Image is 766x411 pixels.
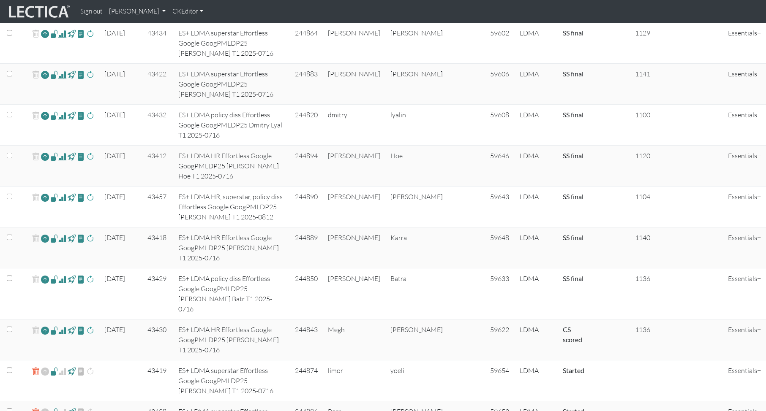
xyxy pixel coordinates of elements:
a: Reopen [41,151,49,163]
span: rescore [86,151,94,162]
td: ES+ LDMA superstar Effortless Google GoogPMLDP25 [PERSON_NAME] T1 2025-0716 [173,64,290,105]
td: limor [323,360,385,401]
td: LDMA [515,268,558,319]
td: 43434 [142,23,173,64]
span: Analyst score [58,111,66,121]
td: 43412 [142,146,173,187]
span: view [77,29,85,38]
td: [PERSON_NAME] [385,187,448,227]
a: [PERSON_NAME] [106,3,169,20]
td: LDMA [515,319,558,360]
a: Completed = assessment has been completed; CS scored = assessment has been CLAS scored; LS scored... [563,325,582,343]
td: [DATE] [99,146,142,187]
td: [PERSON_NAME] [385,23,448,64]
span: Analyst score [58,274,66,284]
a: Completed = assessment has been completed; CS scored = assessment has been CLAS scored; LS scored... [563,274,583,282]
td: LDMA [515,360,558,401]
img: lecticalive [7,4,70,20]
span: 1104 [635,192,650,201]
td: 43419 [142,360,173,401]
td: 244894 [290,146,323,187]
a: Reopen [41,28,49,40]
span: rescore [86,70,94,80]
td: LDMA [515,64,558,105]
td: 59633 [485,268,515,319]
a: Reopen [41,273,49,286]
td: Essentials+ [723,105,766,146]
span: 1136 [635,274,650,283]
a: Completed = assessment has been completed; CS scored = assessment has been CLAS scored; LS scored... [563,192,583,200]
span: Analyst score [58,233,66,243]
span: view [77,274,85,284]
td: Essentials+ [723,227,766,268]
td: 244843 [290,319,323,360]
td: 43457 [142,187,173,227]
span: view [77,233,85,243]
span: view [50,70,58,79]
a: Completed = assessment has been completed; CS scored = assessment has been CLAS scored; LS scored... [563,111,583,119]
td: 59648 [485,227,515,268]
td: LDMA [515,23,558,64]
span: Analyst score [58,70,66,80]
span: view [50,192,58,202]
td: ES+ LDMA HR, superstar, policy diss Effortless Google GoogPMLDP25 [PERSON_NAME] T1 2025-0812 [173,187,290,227]
td: LDMA [515,146,558,187]
td: yoeli [385,360,448,401]
td: lyalin [385,105,448,146]
td: 59654 [485,360,515,401]
a: Reopen [41,69,49,81]
span: Analyst score [58,192,66,203]
td: 59646 [485,146,515,187]
span: delete [32,273,40,286]
span: view [50,366,58,376]
span: 1141 [635,70,650,78]
td: [PERSON_NAME] [385,319,448,360]
td: [PERSON_NAME] [323,268,385,319]
span: 1140 [635,233,650,242]
td: [DATE] [99,227,142,268]
td: Batra [385,268,448,319]
td: [DATE] [99,319,142,360]
td: [DATE] [99,187,142,227]
span: view [68,192,76,202]
td: [PERSON_NAME] [323,227,385,268]
span: view [68,111,76,120]
span: view [77,70,85,79]
td: 59643 [485,187,515,227]
td: ES+ LDMA superstar Effortless Google GoogPMLDP25 [PERSON_NAME] T1 2025-0716 [173,360,290,401]
td: 59602 [485,23,515,64]
span: view [50,233,58,243]
span: 1129 [635,29,650,37]
td: [DATE] [99,64,142,105]
span: rescore [86,325,94,335]
a: delete [32,365,40,378]
a: Reopen [41,324,49,337]
td: LDMA [515,227,558,268]
a: Sign out [77,3,106,20]
a: Reopen [41,192,49,204]
td: Essentials+ [723,187,766,227]
a: Completed = assessment has been completed; CS scored = assessment has been CLAS scored; LS scored... [563,70,583,78]
td: Karra [385,227,448,268]
span: delete [32,324,40,337]
td: [DATE] [99,105,142,146]
td: 43429 [142,268,173,319]
td: ES+ LDMA policy diss Effortless Google GoogPMLDP25 Dmitry Lyal T1 2025-0716 [173,105,290,146]
span: delete [32,192,40,204]
td: [PERSON_NAME] [385,64,448,105]
td: Essentials+ [723,319,766,360]
td: dmitry [323,105,385,146]
td: 43430 [142,319,173,360]
span: Analyst score [58,29,66,39]
td: 244889 [290,227,323,268]
span: Analyst score [58,366,66,376]
span: delete [32,151,40,163]
a: Reopen [41,233,49,245]
td: 43418 [142,227,173,268]
span: view [50,111,58,120]
td: 244820 [290,105,323,146]
td: ES+ LDMA HR Effortless Google GoogPMLDP25 [PERSON_NAME] T1 2025-0716 [173,227,290,268]
span: delete [32,28,40,40]
span: view [68,70,76,79]
td: Essentials+ [723,146,766,187]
